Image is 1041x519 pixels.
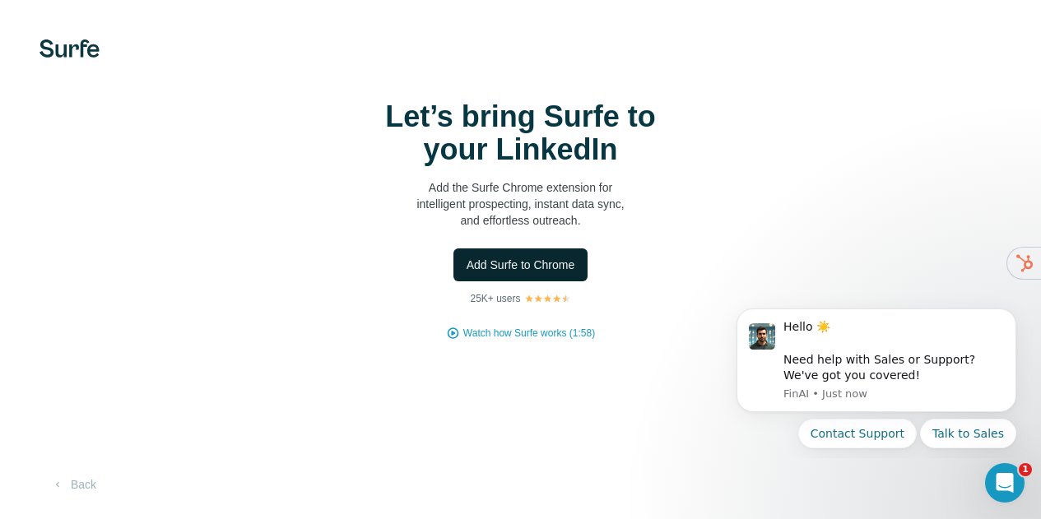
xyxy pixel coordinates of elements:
span: 1 [1019,463,1032,476]
span: Add Surfe to Chrome [467,257,575,273]
h1: Let’s bring Surfe to your LinkedIn [356,100,685,166]
img: Surfe's logo [40,39,100,58]
p: 25K+ users [470,291,520,306]
button: Watch how Surfe works (1:58) [463,326,595,341]
iframe: Intercom notifications message [712,294,1041,458]
button: Add Surfe to Chrome [453,248,588,281]
button: Back [40,470,108,499]
iframe: Intercom live chat [985,463,1025,503]
p: Add the Surfe Chrome extension for intelligent prospecting, instant data sync, and effortless out... [356,179,685,229]
img: Rating Stars [524,294,571,304]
